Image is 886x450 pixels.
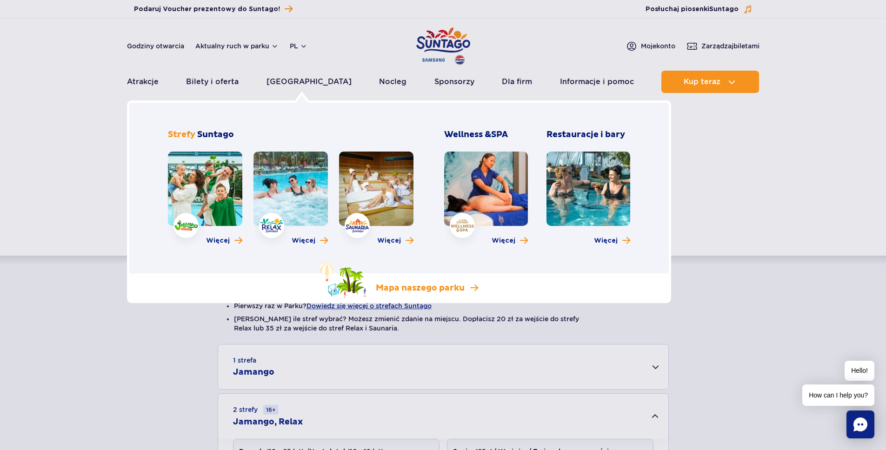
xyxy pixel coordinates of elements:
[686,40,759,52] a: Zarządzajbiletami
[292,236,328,245] a: Więcej o strefie Relax
[127,41,184,51] a: Godziny otwarcia
[320,262,478,298] a: Mapa naszego parku
[502,71,532,93] a: Dla firm
[594,236,618,245] span: Więcej
[292,236,315,245] span: Więcej
[266,71,352,93] a: [GEOGRAPHIC_DATA]
[377,236,401,245] span: Więcej
[127,71,159,93] a: Atrakcje
[846,410,874,438] div: Chat
[641,41,675,51] span: Moje konto
[684,78,720,86] span: Kup teraz
[206,236,242,245] a: Więcej o strefie Jamango
[626,40,675,52] a: Mojekonto
[560,71,634,93] a: Informacje i pomoc
[195,42,279,50] button: Aktualny ruch w parku
[492,236,528,245] a: Więcej o Wellness & SPA
[206,236,230,245] span: Więcej
[290,41,307,51] button: pl
[379,71,406,93] a: Nocleg
[594,236,630,245] a: Więcej o Restauracje i bary
[492,236,515,245] span: Więcej
[802,384,874,406] span: How can I help you?
[491,129,508,140] span: SPA
[186,71,239,93] a: Bilety i oferta
[434,71,474,93] a: Sponsorzy
[197,129,234,140] span: Suntago
[444,129,508,140] span: Wellness &
[845,361,874,381] span: Hello!
[376,283,465,294] p: Mapa naszego parku
[377,236,413,245] a: Więcej o strefie Saunaria
[168,129,195,140] span: Strefy
[546,129,630,140] h3: Restauracje i bary
[701,41,759,51] span: Zarządzaj biletami
[661,71,759,93] button: Kup teraz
